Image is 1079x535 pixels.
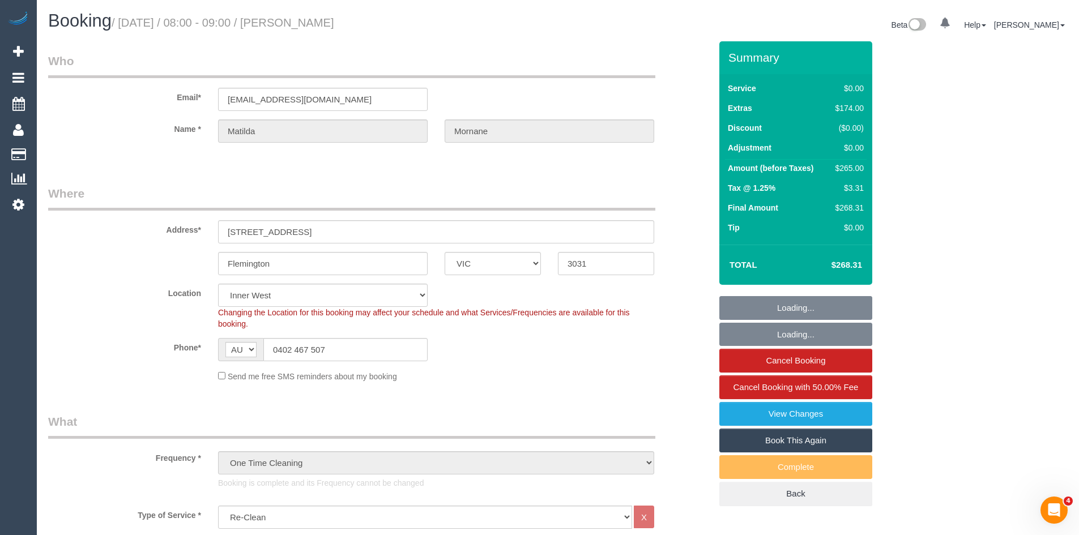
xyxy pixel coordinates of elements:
[719,349,872,373] a: Cancel Booking
[831,182,864,194] div: $3.31
[558,252,654,275] input: Post Code*
[40,506,210,521] label: Type of Service *
[831,162,864,174] div: $265.00
[719,375,872,399] a: Cancel Booking with 50.00% Fee
[728,162,813,174] label: Amount (before Taxes)
[719,482,872,506] a: Back
[907,18,926,33] img: New interface
[719,429,872,452] a: Book This Again
[994,20,1065,29] a: [PERSON_NAME]
[728,83,756,94] label: Service
[228,372,397,381] span: Send me free SMS reminders about my booking
[728,222,740,233] label: Tip
[218,252,428,275] input: Suburb*
[1040,497,1068,524] iframe: Intercom live chat
[831,222,864,233] div: $0.00
[892,20,927,29] a: Beta
[831,202,864,213] div: $268.31
[48,53,655,78] legend: Who
[733,382,859,392] span: Cancel Booking with 50.00% Fee
[7,11,29,27] img: Automaid Logo
[48,185,655,211] legend: Where
[831,122,864,134] div: ($0.00)
[797,260,862,270] h4: $268.31
[728,202,778,213] label: Final Amount
[218,477,654,489] p: Booking is complete and its Frequency cannot be changed
[263,338,428,361] input: Phone*
[730,260,757,269] strong: Total
[1064,497,1073,506] span: 4
[40,119,210,135] label: Name *
[964,20,986,29] a: Help
[728,122,762,134] label: Discount
[40,448,210,464] label: Frequency *
[728,51,867,64] h3: Summary
[218,308,630,328] span: Changing the Location for this booking may affect your schedule and what Services/Frequencies are...
[728,102,752,114] label: Extras
[40,88,210,103] label: Email*
[831,83,864,94] div: $0.00
[831,102,864,114] div: $174.00
[48,11,112,31] span: Booking
[445,119,654,143] input: Last Name*
[719,402,872,426] a: View Changes
[112,16,334,29] small: / [DATE] / 08:00 - 09:00 / [PERSON_NAME]
[728,182,775,194] label: Tax @ 1.25%
[40,220,210,236] label: Address*
[831,142,864,153] div: $0.00
[48,413,655,439] legend: What
[40,338,210,353] label: Phone*
[728,142,771,153] label: Adjustment
[218,88,428,111] input: Email*
[218,119,428,143] input: First Name*
[40,284,210,299] label: Location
